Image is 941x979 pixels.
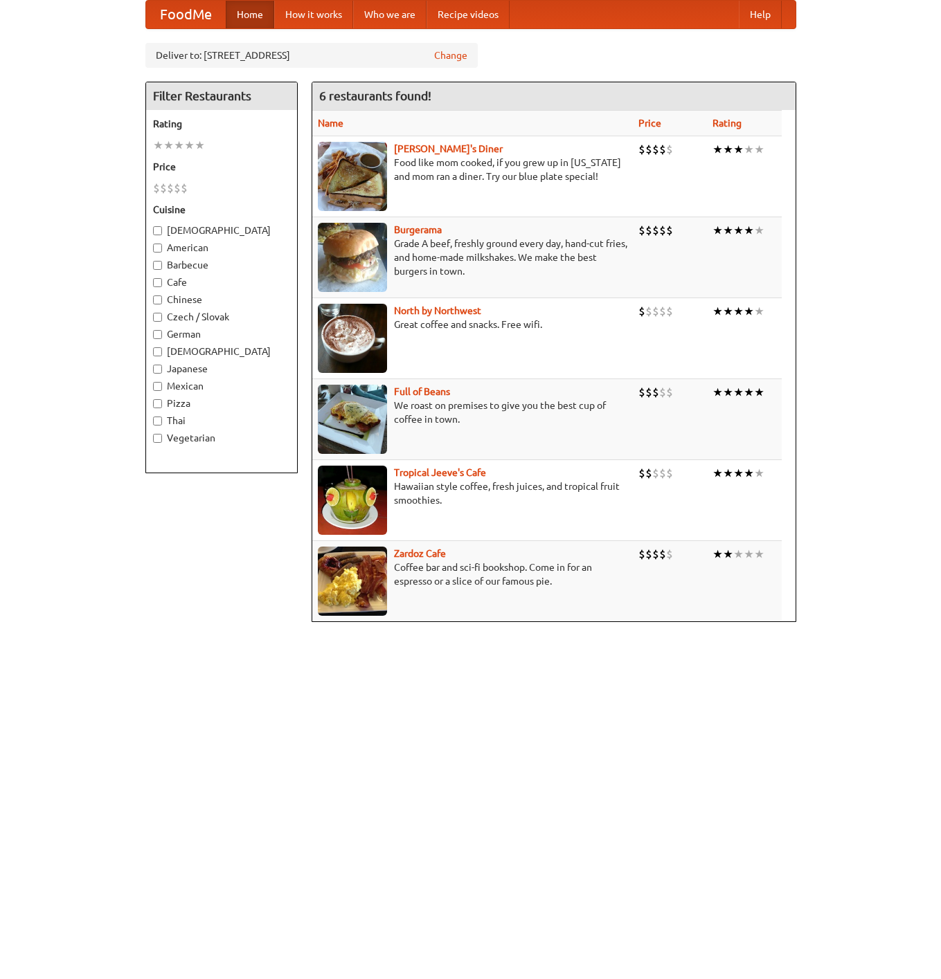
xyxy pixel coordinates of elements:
[754,142,764,157] li: ★
[153,203,290,217] h5: Cuisine
[153,414,290,428] label: Thai
[184,138,195,153] li: ★
[153,226,162,235] input: [DEMOGRAPHIC_DATA]
[645,223,652,238] li: $
[153,417,162,426] input: Thai
[153,365,162,374] input: Japanese
[713,223,723,238] li: ★
[318,547,387,616] img: zardoz.jpg
[723,304,733,319] li: ★
[638,304,645,319] li: $
[739,1,782,28] a: Help
[733,547,744,562] li: ★
[318,560,627,588] p: Coffee bar and sci-fi bookshop. Come in for an espresso or a slice of our famous pie.
[723,385,733,400] li: ★
[153,293,290,306] label: Chinese
[153,160,290,174] h5: Price
[394,548,446,559] a: Zardoz Cafe
[744,142,754,157] li: ★
[153,310,290,324] label: Czech / Slovak
[744,466,754,481] li: ★
[153,223,290,237] label: [DEMOGRAPHIC_DATA]
[713,118,742,129] a: Rating
[153,258,290,272] label: Barbecue
[713,466,723,481] li: ★
[394,467,486,478] a: Tropical Jeeve's Cafe
[174,181,181,196] li: $
[318,142,387,211] img: sallys.jpg
[153,138,163,153] li: ★
[153,362,290,376] label: Japanese
[659,142,666,157] li: $
[652,385,659,400] li: $
[146,82,297,110] h4: Filter Restaurants
[318,156,627,183] p: Food like mom cooked, if you grew up in [US_STATE] and mom ran a diner. Try our blue plate special!
[145,43,478,68] div: Deliver to: [STREET_ADDRESS]
[659,547,666,562] li: $
[733,304,744,319] li: ★
[754,385,764,400] li: ★
[394,224,442,235] a: Burgerama
[427,1,510,28] a: Recipe videos
[153,431,290,445] label: Vegetarian
[659,466,666,481] li: $
[645,547,652,562] li: $
[659,223,666,238] li: $
[394,305,481,316] a: North by Northwest
[319,89,431,102] ng-pluralize: 6 restaurants found!
[659,304,666,319] li: $
[195,138,205,153] li: ★
[652,466,659,481] li: $
[638,547,645,562] li: $
[666,385,673,400] li: $
[153,399,162,408] input: Pizza
[744,304,754,319] li: ★
[645,385,652,400] li: $
[226,1,274,28] a: Home
[713,304,723,319] li: ★
[153,396,290,410] label: Pizza
[153,278,162,287] input: Cafe
[645,466,652,481] li: $
[153,327,290,341] label: German
[318,466,387,535] img: jeeves.jpg
[723,223,733,238] li: ★
[638,385,645,400] li: $
[153,313,162,322] input: Czech / Slovak
[638,142,645,157] li: $
[394,386,450,397] a: Full of Beans
[146,1,226,28] a: FoodMe
[153,379,290,393] label: Mexican
[153,347,162,356] input: [DEMOGRAPHIC_DATA]
[318,118,343,129] a: Name
[652,304,659,319] li: $
[744,547,754,562] li: ★
[153,345,290,358] label: [DEMOGRAPHIC_DATA]
[723,466,733,481] li: ★
[318,479,627,507] p: Hawaiian style coffee, fresh juices, and tropical fruit smoothies.
[638,118,661,129] a: Price
[754,304,764,319] li: ★
[733,223,744,238] li: ★
[274,1,353,28] a: How it works
[638,223,645,238] li: $
[153,261,162,270] input: Barbecue
[733,385,744,400] li: ★
[652,142,659,157] li: $
[153,241,290,255] label: American
[754,223,764,238] li: ★
[160,181,167,196] li: $
[713,142,723,157] li: ★
[153,434,162,443] input: Vegetarian
[153,117,290,131] h5: Rating
[744,385,754,400] li: ★
[318,223,387,292] img: burgerama.jpg
[394,143,503,154] a: [PERSON_NAME]'s Diner
[666,547,673,562] li: $
[167,181,174,196] li: $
